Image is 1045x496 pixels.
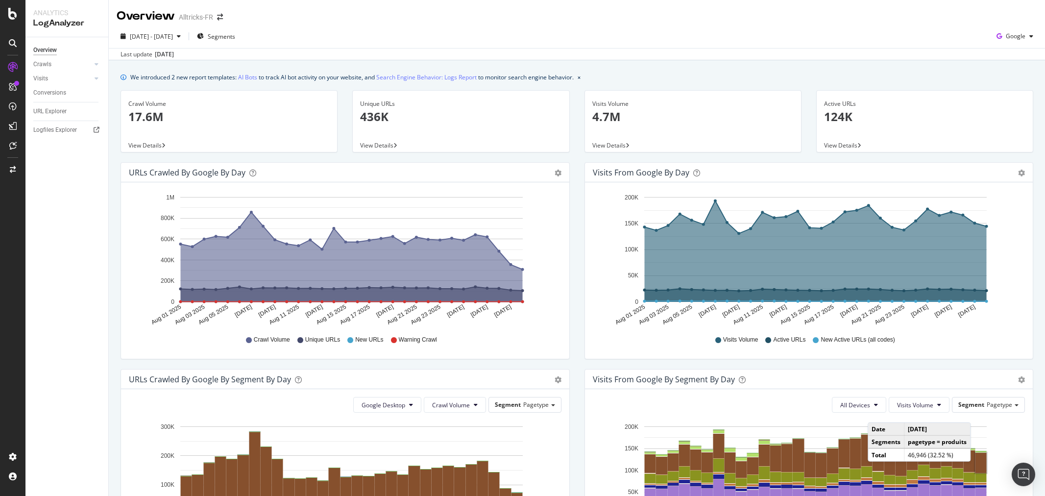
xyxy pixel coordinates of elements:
div: Logfiles Explorer [33,125,77,135]
button: Crawl Volume [424,397,486,413]
a: AI Bots [238,72,257,82]
text: 100K [624,467,638,474]
text: [DATE] [957,303,976,319]
text: [DATE] [375,303,395,319]
text: Aug 15 2025 [315,303,347,326]
text: Aug 11 2025 [268,303,300,326]
div: arrow-right-arrow-left [217,14,223,21]
text: 600K [161,236,174,243]
div: Alltricks-FR [179,12,213,22]
text: [DATE] [697,303,717,319]
text: [DATE] [446,303,465,319]
span: Warning Crawl [399,336,437,344]
text: Aug 11 2025 [731,303,764,326]
div: Overview [33,45,57,55]
span: Segment [958,400,984,409]
text: 100K [624,246,638,253]
text: Aug 15 2025 [779,303,811,326]
div: Crawl Volume [128,99,330,108]
span: Google [1006,32,1025,40]
button: Segments [193,28,239,44]
span: Visits Volume [723,336,758,344]
td: 46,946 (32.52 %) [904,448,971,461]
button: close banner [575,70,583,84]
button: Visits Volume [889,397,949,413]
text: Aug 01 2025 [614,303,646,326]
text: 50K [628,489,638,496]
text: 150K [624,220,638,227]
div: Last update [121,50,174,59]
a: Overview [33,45,101,55]
div: Visits [33,74,48,84]
text: 400K [161,257,174,264]
span: Segment [495,400,521,409]
span: All Devices [840,401,870,409]
td: [DATE] [904,423,971,436]
text: [DATE] [304,303,324,319]
div: Unique URLs [360,99,561,108]
a: Logfiles Explorer [33,125,101,135]
text: Aug 23 2025 [410,303,442,326]
span: New Active URLs (all codes) [821,336,895,344]
text: [DATE] [234,303,253,319]
text: 1M [166,194,174,201]
div: [DATE] [155,50,174,59]
text: Aug 05 2025 [197,303,229,326]
text: 200K [624,194,638,201]
div: Overview [117,8,175,25]
text: Aug 01 2025 [150,303,182,326]
svg: A chart. [129,190,557,326]
text: Aug 05 2025 [661,303,693,326]
td: Date [868,423,904,436]
p: 17.6M [128,108,330,125]
text: [DATE] [839,303,858,319]
span: Crawl Volume [432,401,470,409]
svg: A chart. [593,190,1021,326]
span: [DATE] - [DATE] [130,32,173,41]
span: Pagetype [987,400,1012,409]
div: gear [1018,170,1025,176]
button: Google Desktop [353,397,421,413]
div: Visits from Google by day [593,168,689,177]
text: [DATE] [469,303,489,319]
text: 50K [628,273,638,279]
text: 800K [161,215,174,222]
div: URL Explorer [33,106,67,117]
div: Crawls [33,59,51,70]
text: [DATE] [933,303,953,319]
span: View Details [360,141,393,149]
span: Pagetype [523,400,549,409]
div: Open Intercom Messenger [1012,463,1035,486]
button: [DATE] - [DATE] [117,28,185,44]
text: 300K [161,423,174,430]
span: Crawl Volume [254,336,290,344]
button: Google [993,28,1037,44]
span: Unique URLs [305,336,340,344]
div: gear [555,170,561,176]
div: Visits from Google By Segment By Day [593,374,735,384]
text: Aug 17 2025 [802,303,835,326]
div: LogAnalyzer [33,18,100,29]
span: Visits Volume [897,401,933,409]
text: Aug 17 2025 [339,303,371,326]
text: 200K [161,452,174,459]
div: Conversions [33,88,66,98]
div: URLs Crawled by Google By Segment By Day [129,374,291,384]
div: info banner [121,72,1033,82]
text: 200K [624,423,638,430]
td: Segments [868,435,904,448]
text: 0 [635,298,638,305]
div: Visits Volume [592,99,794,108]
text: 200K [161,277,174,284]
a: Crawls [33,59,92,70]
span: View Details [128,141,162,149]
div: Analytics [33,8,100,18]
span: View Details [824,141,857,149]
a: Conversions [33,88,101,98]
a: URL Explorer [33,106,101,117]
text: Aug 03 2025 [637,303,670,326]
text: Aug 21 2025 [386,303,418,326]
span: Active URLs [773,336,805,344]
p: 4.7M [592,108,794,125]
